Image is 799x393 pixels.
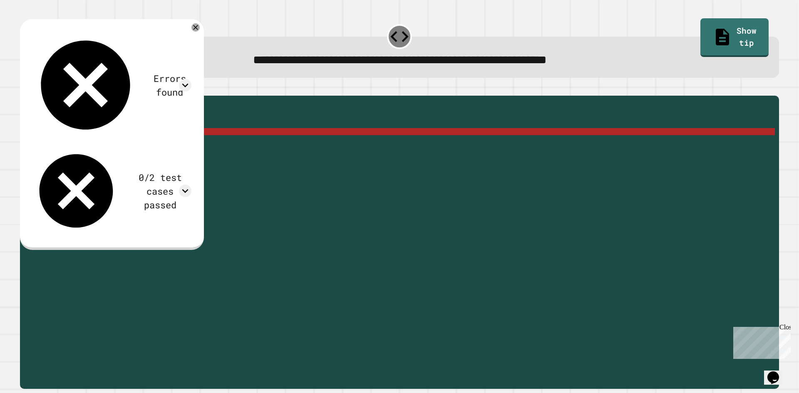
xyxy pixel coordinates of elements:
div: Chat with us now!Close [3,3,57,53]
a: Show tip [700,18,768,57]
iframe: chat widget [764,360,791,385]
div: Errors found [148,72,191,99]
div: 0/2 test cases passed [129,171,191,212]
iframe: chat widget [730,324,791,359]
